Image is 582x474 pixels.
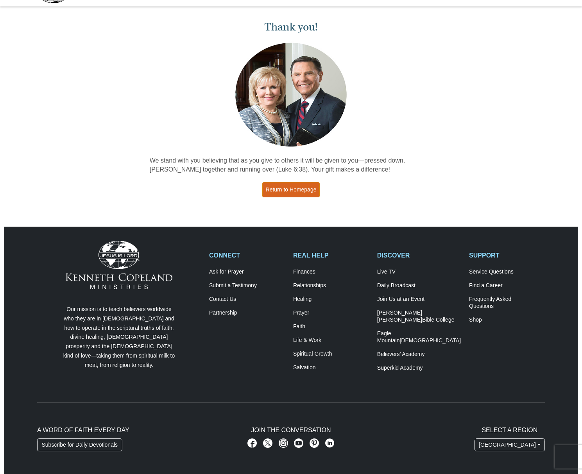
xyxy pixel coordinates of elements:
[233,41,349,148] img: Kenneth and Gloria
[377,365,461,372] a: Superkid Academy
[37,438,122,452] a: Subscribe for Daily Devotionals
[150,21,433,34] h1: Thank you!
[377,252,461,259] h2: DISCOVER
[377,296,461,303] a: Join Us at an Event
[293,351,369,358] a: Spiritual Growth
[209,426,373,434] h2: Join The Conversation
[61,305,177,370] p: Our mission is to teach believers worldwide who they are in [DEMOGRAPHIC_DATA] and how to operate...
[377,282,461,289] a: Daily Broadcast
[475,426,545,434] h2: Select A Region
[293,364,369,371] a: Salvation
[209,309,285,317] a: Partnership
[293,309,369,317] a: Prayer
[422,317,455,323] span: Bible College
[209,282,285,289] a: Submit a Testimony
[37,427,129,433] span: A Word of Faith Every Day
[377,309,461,324] a: [PERSON_NAME] [PERSON_NAME]Bible College
[66,241,172,289] img: Kenneth Copeland Ministries
[377,268,461,275] a: Live TV
[293,268,369,275] a: Finances
[469,296,545,310] a: Frequently AskedQuestions
[377,351,461,358] a: Believers’ Academy
[293,282,369,289] a: Relationships
[469,252,545,259] h2: SUPPORT
[262,182,320,197] a: Return to Homepage
[293,323,369,330] a: Faith
[293,252,369,259] h2: REAL HELP
[209,296,285,303] a: Contact Us
[293,296,369,303] a: Healing
[469,282,545,289] a: Find a Career
[377,330,461,344] a: Eagle Mountain[DEMOGRAPHIC_DATA]
[469,268,545,275] a: Service Questions
[150,156,433,174] p: We stand with you believing that as you give to others it will be given to you—pressed down, [PER...
[293,337,369,344] a: Life & Work
[209,252,285,259] h2: CONNECT
[209,268,285,275] a: Ask for Prayer
[469,317,545,324] a: Shop
[475,438,545,452] button: [GEOGRAPHIC_DATA]
[399,337,461,343] span: [DEMOGRAPHIC_DATA]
